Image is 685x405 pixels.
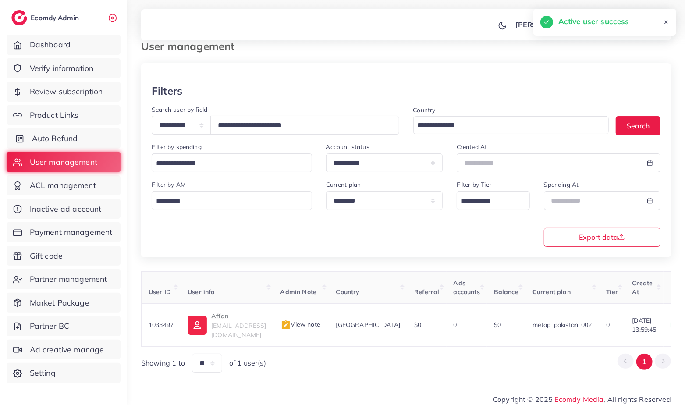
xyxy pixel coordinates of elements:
span: [GEOGRAPHIC_DATA] [336,321,401,329]
a: Payment management [7,222,121,242]
a: User management [7,152,121,172]
a: Affan[EMAIL_ADDRESS][DOMAIN_NAME] [188,311,266,339]
span: User ID [149,288,171,296]
span: Country [336,288,360,296]
span: User info [188,288,214,296]
span: Market Package [30,297,89,309]
span: Create At [632,279,653,296]
div: Search for option [457,191,530,210]
a: Verify information [7,58,121,78]
span: User management [30,156,97,168]
a: ACL management [7,175,121,195]
label: Filter by AM [152,180,186,189]
label: Filter by spending [152,142,202,151]
a: Review subscription [7,82,121,102]
span: Verify information [30,63,94,74]
a: Ecomdy Media [555,395,604,404]
span: View note [280,320,320,328]
span: Product Links [30,110,79,121]
img: admin_note.cdd0b510.svg [280,320,291,330]
span: [DATE] 13:59:45 [632,316,656,334]
h3: Filters [152,85,182,97]
input: Search for option [153,157,301,171]
label: Country [413,106,436,114]
div: Search for option [152,191,312,210]
span: Referral [414,288,439,296]
span: metap_pakistan_002 [532,321,592,329]
p: Affan [211,311,266,321]
a: Inactive ad account [7,199,121,219]
span: , All rights Reserved [604,394,671,405]
span: [EMAIL_ADDRESS][DOMAIN_NAME] [211,322,266,338]
span: Gift code [30,250,63,262]
span: Payment management [30,227,113,238]
div: Search for option [413,116,609,134]
span: Ads accounts [454,279,480,296]
input: Search for option [458,195,518,208]
span: Inactive ad account [30,203,102,215]
ul: Pagination [618,354,671,370]
a: Partner management [7,269,121,289]
span: Ad creative management [30,344,114,355]
a: [PERSON_NAME] [PERSON_NAME]avatar [511,16,664,33]
button: Search [616,116,660,135]
img: ic-user-info.36bf1079.svg [188,316,207,335]
button: Export data [544,228,660,247]
label: Spending At [544,180,579,189]
a: Market Package [7,293,121,313]
h5: Active user success [558,16,629,27]
span: Copyright © 2025 [493,394,671,405]
span: 1033497 [149,321,174,329]
img: logo [11,10,27,25]
h3: User management [141,40,241,53]
span: Review subscription [30,86,103,97]
span: Export data [579,234,625,241]
a: Dashboard [7,35,121,55]
a: Setting [7,363,121,383]
span: of 1 user(s) [229,358,266,368]
button: Go to page 1 [636,354,653,370]
label: Created At [457,142,487,151]
div: Search for option [152,153,312,172]
span: Partner BC [30,320,70,332]
span: Showing 1 to [141,358,185,368]
a: Auto Refund [7,128,121,149]
span: Partner management [30,274,107,285]
span: $0 [494,321,501,329]
label: Account status [326,142,369,151]
label: Current plan [326,180,361,189]
span: 0 [606,321,610,329]
span: $0 [414,321,421,329]
a: Product Links [7,105,121,125]
a: Gift code [7,246,121,266]
input: Search for option [415,119,598,132]
label: Filter by Tier [457,180,491,189]
input: Search for option [153,195,301,208]
span: Current plan [532,288,571,296]
span: 0 [454,321,457,329]
h2: Ecomdy Admin [31,14,81,22]
span: Balance [494,288,518,296]
a: Partner BC [7,316,121,336]
a: logoEcomdy Admin [11,10,81,25]
span: Auto Refund [32,133,78,144]
span: Admin Note [280,288,317,296]
p: [PERSON_NAME] [PERSON_NAME] [515,19,637,30]
a: Ad creative management [7,340,121,360]
span: Tier [606,288,618,296]
label: Search user by field [152,105,207,114]
span: Setting [30,367,56,379]
span: ACL management [30,180,96,191]
span: Dashboard [30,39,71,50]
